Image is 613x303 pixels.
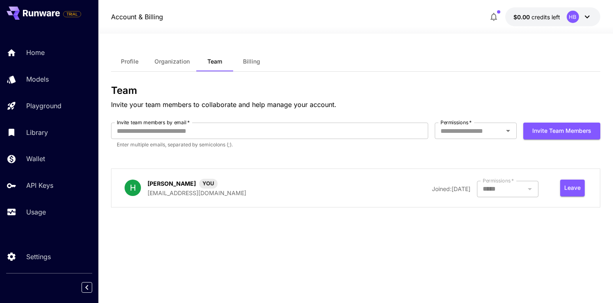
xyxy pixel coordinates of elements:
[440,119,472,126] label: Permissions
[125,180,141,196] div: H
[148,189,246,197] p: [EMAIL_ADDRESS][DOMAIN_NAME]
[121,58,138,65] span: Profile
[26,101,61,111] p: Playground
[26,180,53,190] p: API Keys
[82,282,92,293] button: Collapse sidebar
[513,13,560,21] div: $0.00
[111,12,163,22] nav: breadcrumb
[531,14,560,21] span: credits left
[64,11,81,17] span: TRIAL
[207,58,222,65] span: Team
[117,119,190,126] label: Invite team members by email
[63,9,81,19] span: Add your payment card to enable full platform functionality.
[567,11,579,23] div: HB
[154,58,190,65] span: Organization
[148,179,196,188] p: [PERSON_NAME]
[199,180,218,188] span: YOU
[111,100,600,109] p: Invite your team members to collaborate and help manage your account.
[26,252,51,262] p: Settings
[26,207,46,217] p: Usage
[432,185,470,192] span: Joined: [DATE]
[513,14,531,21] span: $0.00
[26,128,48,137] p: Library
[560,180,585,196] button: Leave
[483,177,514,184] label: Permissions
[88,280,98,295] div: Collapse sidebar
[243,58,260,65] span: Billing
[523,123,600,139] button: Invite team members
[505,7,600,26] button: $0.00HB
[111,12,163,22] a: Account & Billing
[26,74,49,84] p: Models
[26,48,45,57] p: Home
[111,85,600,96] h3: Team
[502,125,514,137] button: Open
[26,154,45,164] p: Wallet
[117,141,422,149] p: Enter multiple emails, separated by semicolons (;).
